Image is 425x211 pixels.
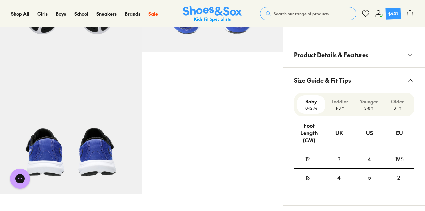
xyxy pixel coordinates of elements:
[299,98,323,105] p: Baby
[357,105,380,111] p: 3-8 Y
[386,98,409,105] p: Older
[335,124,343,142] div: UK
[299,105,323,111] p: 0-12 M
[7,166,33,191] iframe: Gorgias live chat messenger
[37,10,48,17] a: Girls
[366,124,373,142] div: US
[274,11,329,17] span: Search our range of products
[357,98,380,105] p: Younger
[328,105,351,111] p: 1-3 Y
[96,10,117,17] a: Sneakers
[386,105,409,111] p: 8+ Y
[324,150,354,168] div: 3
[388,10,398,17] div: $6.01
[294,150,321,168] div: 12
[260,7,356,20] button: Search our range of products
[183,6,242,22] a: Shoes & Sox
[74,10,88,17] a: School
[148,10,158,17] a: Sale
[294,70,351,90] span: Size Guide & Fit Tips
[183,6,242,22] img: SNS_Logo_Responsive.svg
[294,117,324,149] div: Foot Length (CM)
[375,8,401,19] a: $6.01
[324,169,354,187] div: 4
[396,124,403,142] div: EU
[384,150,414,168] div: 19.5
[283,68,425,93] button: Size Guide & Fit Tips
[11,10,29,17] a: Shop All
[328,98,351,105] p: Toddler
[354,169,384,187] div: 5
[283,42,425,67] button: Product Details & Features
[125,10,140,17] a: Brands
[56,10,66,17] a: Boys
[294,169,321,187] div: 13
[294,45,368,65] span: Product Details & Features
[384,169,414,187] div: 21
[354,150,384,168] div: 4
